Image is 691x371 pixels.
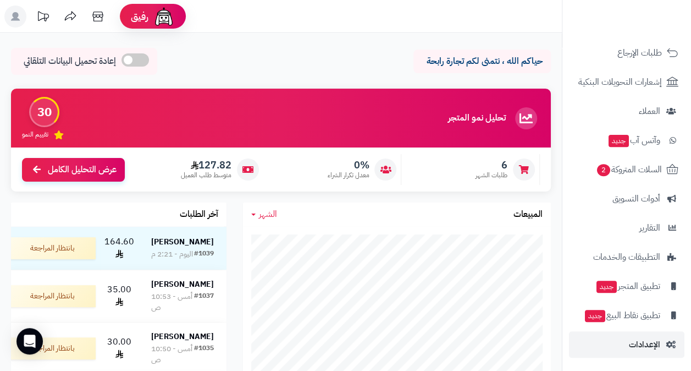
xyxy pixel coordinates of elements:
[629,337,660,352] span: الإعدادات
[131,10,148,23] span: رفيق
[596,162,662,177] span: السلات المتروكة
[617,45,662,61] span: طلبات الإرجاع
[569,273,684,299] a: تطبيق المتجرجديد
[194,291,214,313] div: #1037
[639,220,660,236] span: التقارير
[609,135,629,147] span: جديد
[22,158,125,182] a: عرض التحليل الكامل
[569,244,684,270] a: التطبيقات والخدمات
[151,236,214,248] strong: [PERSON_NAME]
[151,291,194,313] div: أمس - 10:53 ص
[569,215,684,241] a: التقارير
[569,185,684,212] a: أدوات التسويق
[597,164,610,176] span: 2
[595,279,660,294] span: تطبيق المتجر
[569,331,684,358] a: الإعدادات
[569,69,684,95] a: إشعارات التحويلات البنكية
[569,127,684,154] a: وآتس آبجديد
[181,159,231,171] span: 127.82
[327,159,369,171] span: 0%
[584,308,660,323] span: تطبيق نقاط البيع
[569,302,684,329] a: تطبيق نقاط البيعجديد
[8,337,96,359] div: بانتظار المراجعة
[569,98,684,124] a: العملاء
[100,270,139,322] td: 35.00
[8,237,96,259] div: بانتظار المراجعة
[194,249,214,260] div: #1039
[100,227,139,270] td: 164.60
[578,74,662,90] span: إشعارات التحويلات البنكية
[8,285,96,307] div: بانتظار المراجعة
[180,210,218,220] h3: آخر الطلبات
[259,208,277,221] span: الشهر
[48,163,117,176] span: عرض التحليل الكامل
[612,191,660,206] span: أدوات التسويق
[194,343,214,365] div: #1035
[251,208,277,221] a: الشهر
[181,171,231,180] span: متوسط طلب العميل
[327,171,369,180] span: معدل تكرار الشراء
[151,249,193,260] div: اليوم - 2:21 م
[593,249,660,265] span: التطبيقات والخدمات
[585,310,605,322] span: جديد
[22,130,48,139] span: تقييم النمو
[569,40,684,66] a: طلبات الإرجاع
[476,171,507,180] span: طلبات الشهر
[151,331,214,342] strong: [PERSON_NAME]
[151,279,214,290] strong: [PERSON_NAME]
[448,113,506,123] h3: تحليل نمو المتجر
[29,6,57,30] a: تحديثات المنصة
[16,328,43,354] div: Open Intercom Messenger
[153,6,175,28] img: ai-face.png
[607,133,660,148] span: وآتس آب
[639,103,660,119] span: العملاء
[596,281,617,293] span: جديد
[422,55,543,68] p: حياكم الله ، نتمنى لكم تجارة رابحة
[24,55,116,68] span: إعادة تحميل البيانات التلقائي
[513,210,543,220] h3: المبيعات
[569,156,684,183] a: السلات المتروكة2
[151,343,194,365] div: أمس - 10:50 ص
[476,159,507,171] span: 6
